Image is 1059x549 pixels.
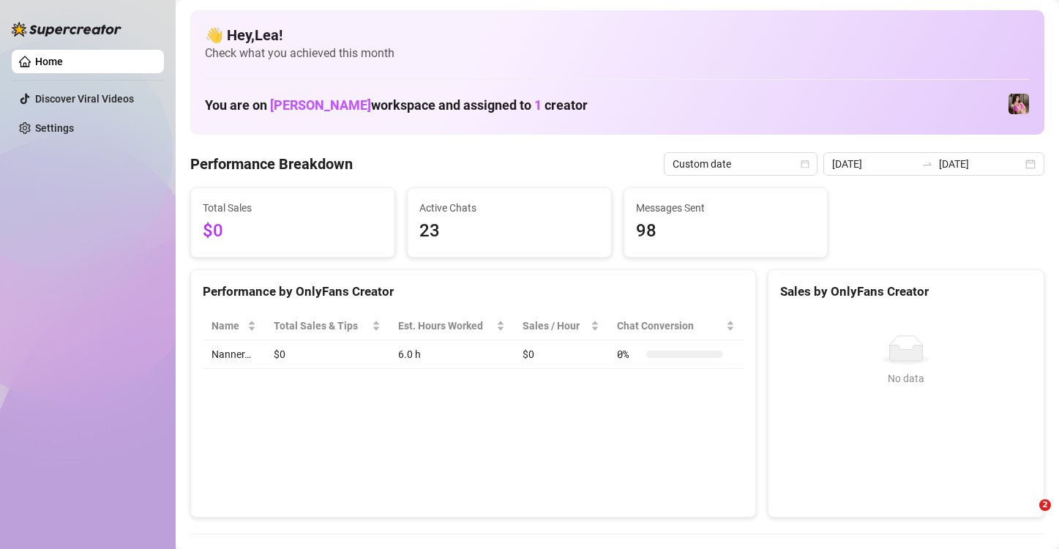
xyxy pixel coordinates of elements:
[205,97,588,113] h1: You are on workspace and assigned to creator
[265,340,389,369] td: $0
[636,217,816,245] span: 98
[617,346,640,362] span: 0 %
[921,158,933,170] span: to
[1039,499,1051,511] span: 2
[832,156,916,172] input: Start date
[1009,94,1029,114] img: Nanner
[265,312,389,340] th: Total Sales & Tips
[534,97,542,113] span: 1
[780,282,1032,302] div: Sales by OnlyFans Creator
[608,312,744,340] th: Chat Conversion
[398,318,493,334] div: Est. Hours Worked
[203,312,265,340] th: Name
[203,340,265,369] td: Nanner…
[203,282,744,302] div: Performance by OnlyFans Creator
[389,340,514,369] td: 6.0 h
[523,318,588,334] span: Sales / Hour
[212,318,244,334] span: Name
[205,45,1030,61] span: Check what you achieved this month
[12,22,121,37] img: logo-BBDzfeDw.svg
[921,158,933,170] span: swap-right
[35,122,74,134] a: Settings
[203,217,383,245] span: $0
[35,93,134,105] a: Discover Viral Videos
[270,97,371,113] span: [PERSON_NAME]
[514,312,608,340] th: Sales / Hour
[190,154,353,174] h4: Performance Breakdown
[786,370,1026,386] div: No data
[514,340,608,369] td: $0
[419,217,599,245] span: 23
[673,153,809,175] span: Custom date
[419,200,599,216] span: Active Chats
[203,200,383,216] span: Total Sales
[205,25,1030,45] h4: 👋 Hey, Lea !
[1009,499,1044,534] iframe: Intercom live chat
[617,318,723,334] span: Chat Conversion
[939,156,1022,172] input: End date
[636,200,816,216] span: Messages Sent
[35,56,63,67] a: Home
[274,318,368,334] span: Total Sales & Tips
[801,160,809,168] span: calendar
